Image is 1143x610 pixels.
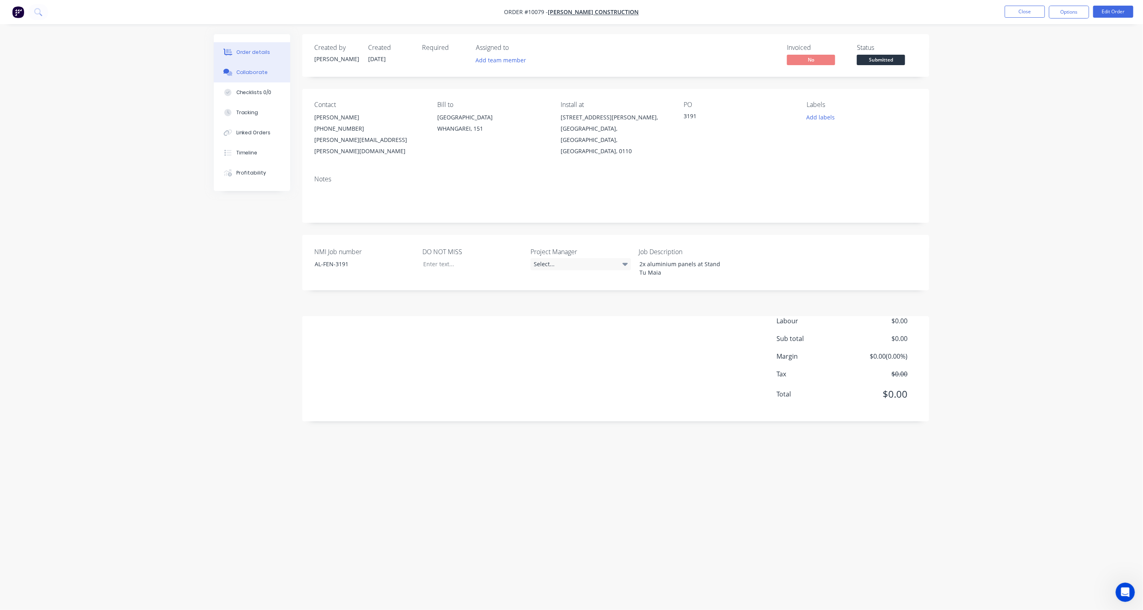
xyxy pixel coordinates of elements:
[1049,6,1089,18] button: Options
[236,89,272,96] div: Checklists 0/0
[314,134,424,157] div: [PERSON_NAME][EMAIL_ADDRESS][PERSON_NAME][DOMAIN_NAME]
[236,149,258,156] div: Timeline
[214,103,290,123] button: Tracking
[848,316,907,326] span: $0.00
[309,258,409,270] div: AL-FEN-3191
[314,101,424,109] div: Contact
[684,112,784,123] div: 3191
[314,44,358,51] div: Created by
[807,101,917,109] div: Labels
[684,101,794,109] div: PO
[848,351,907,361] span: $0.00 ( 0.00 %)
[214,82,290,103] button: Checklists 0/0
[236,109,258,116] div: Tracking
[531,258,631,270] div: Select...
[639,247,739,257] label: Job Description
[437,112,547,123] div: [GEOGRAPHIC_DATA]
[776,316,848,326] span: Labour
[314,247,415,257] label: NMI Job number
[848,387,907,401] span: $0.00
[236,49,270,56] div: Order details
[561,101,671,109] div: Install at
[561,123,671,157] div: [GEOGRAPHIC_DATA], [GEOGRAPHIC_DATA], [GEOGRAPHIC_DATA], 0110
[314,123,424,134] div: [PHONE_NUMBER]
[504,8,548,16] span: Order #10079 -
[214,143,290,163] button: Timeline
[531,247,631,257] label: Project Manager
[437,101,547,109] div: Bill to
[314,112,424,123] div: [PERSON_NAME]
[236,129,271,136] div: Linked Orders
[776,351,848,361] span: Margin
[787,44,847,51] div: Invoiced
[236,169,266,177] div: Profitability
[476,55,531,66] button: Add team member
[437,123,547,134] div: WHANGAREI, 151
[12,6,24,18] img: Factory
[857,44,917,51] div: Status
[848,334,907,343] span: $0.00
[776,389,848,399] span: Total
[1093,6,1133,18] button: Edit Order
[141,4,156,18] div: Close
[314,112,424,157] div: [PERSON_NAME][PHONE_NUMBER][PERSON_NAME][EMAIL_ADDRESS][PERSON_NAME][DOMAIN_NAME]
[476,44,556,51] div: Assigned to
[214,163,290,183] button: Profitability
[548,8,639,16] a: [PERSON_NAME] Construction
[857,55,905,65] span: Submitted
[776,369,848,379] span: Tax
[422,247,523,257] label: DO NOT MISS
[214,62,290,82] button: Collaborate
[787,55,835,65] span: No
[314,175,917,183] div: Notes
[561,112,671,157] div: [STREET_ADDRESS][PERSON_NAME],[GEOGRAPHIC_DATA], [GEOGRAPHIC_DATA], [GEOGRAPHIC_DATA], 0110
[561,112,671,123] div: [STREET_ADDRESS][PERSON_NAME],
[1005,6,1045,18] button: Close
[802,112,839,123] button: Add labels
[236,69,268,76] div: Collaborate
[368,55,386,63] span: [DATE]
[422,44,466,51] div: Required
[368,44,412,51] div: Created
[437,112,547,138] div: [GEOGRAPHIC_DATA]WHANGAREI, 151
[314,55,358,63] div: [PERSON_NAME]
[633,258,733,278] div: 2x aluminium panels at Stand Tu Maia
[1116,583,1135,602] iframe: Intercom live chat
[471,55,531,66] button: Add team member
[848,369,907,379] span: $0.00
[214,42,290,62] button: Order details
[776,334,848,343] span: Sub total
[857,55,905,67] button: Submitted
[214,123,290,143] button: Linked Orders
[5,3,20,18] button: go back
